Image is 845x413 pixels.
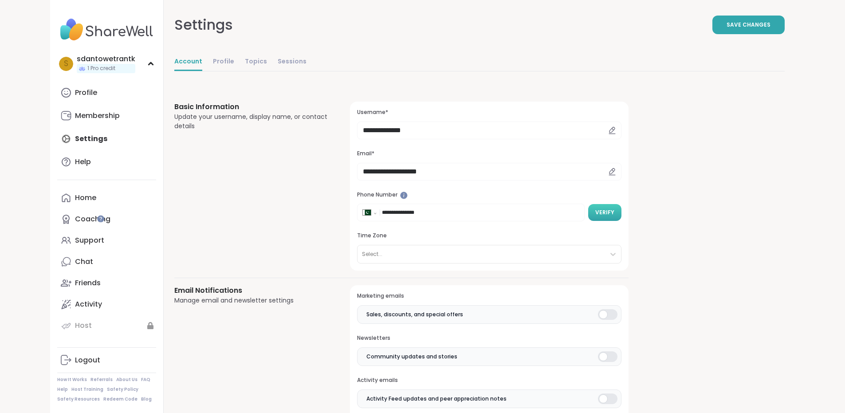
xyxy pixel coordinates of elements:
[71,386,103,393] a: Host Training
[75,278,101,288] div: Friends
[57,187,156,208] a: Home
[57,350,156,371] a: Logout
[75,88,97,98] div: Profile
[57,386,68,393] a: Help
[595,208,614,216] span: Verify
[366,395,507,403] span: Activity Feed updates and peer appreciation notes
[366,311,463,319] span: Sales, discounts, and special offers
[245,53,267,71] a: Topics
[357,292,621,300] h3: Marketing emails
[75,321,92,330] div: Host
[357,150,621,157] h3: Email*
[357,377,621,384] h3: Activity emails
[75,157,91,167] div: Help
[57,294,156,315] a: Activity
[77,54,135,64] div: sdantowetrantk
[366,353,457,361] span: Community updates and stories
[75,236,104,245] div: Support
[357,334,621,342] h3: Newsletters
[357,191,621,199] h3: Phone Number
[174,285,329,296] h3: Email Notifications
[357,232,621,240] h3: Time Zone
[75,111,120,121] div: Membership
[57,151,156,173] a: Help
[75,193,96,203] div: Home
[357,109,621,116] h3: Username*
[174,53,202,71] a: Account
[107,386,138,393] a: Safety Policy
[400,192,408,199] iframe: Spotlight
[57,396,100,402] a: Safety Resources
[712,16,785,34] button: Save Changes
[87,65,115,72] span: 1 Pro credit
[174,102,329,112] h3: Basic Information
[64,58,68,70] span: s
[57,208,156,230] a: Coaching
[103,396,138,402] a: Redeem Code
[57,315,156,336] a: Host
[141,396,152,402] a: Blog
[57,272,156,294] a: Friends
[75,214,110,224] div: Coaching
[213,53,234,71] a: Profile
[174,296,329,305] div: Manage email and newsletter settings
[57,377,87,383] a: How It Works
[278,53,307,71] a: Sessions
[116,377,138,383] a: About Us
[75,299,102,309] div: Activity
[57,251,156,272] a: Chat
[57,230,156,251] a: Support
[75,257,93,267] div: Chat
[588,204,621,221] button: Verify
[57,105,156,126] a: Membership
[727,21,770,29] span: Save Changes
[57,82,156,103] a: Profile
[174,112,329,131] div: Update your username, display name, or contact details
[97,215,104,222] iframe: Spotlight
[141,377,150,383] a: FAQ
[90,377,113,383] a: Referrals
[75,355,100,365] div: Logout
[174,14,233,35] div: Settings
[57,14,156,45] img: ShareWell Nav Logo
